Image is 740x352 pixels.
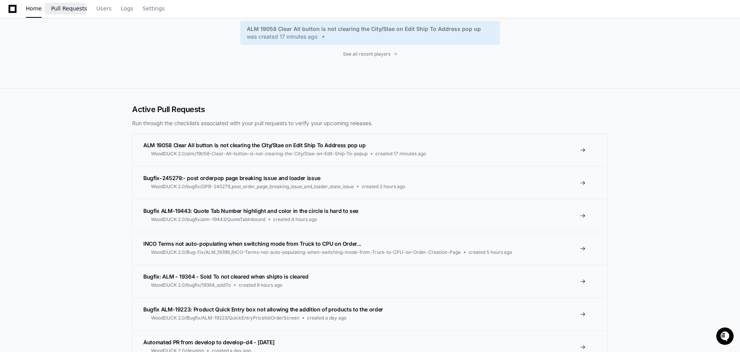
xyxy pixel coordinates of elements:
button: Start new chat [131,60,141,69]
div: Welcome [8,31,141,43]
span: WoodDUCK 2.0/bugfix/19364_soldTo [151,282,231,288]
span: ALM 19058 Clear All button is not clearing the City/Stae on Edit Ship To Address pop up [247,25,481,33]
span: WoodDUCK 2.0/bugfix/GPB-245279_post_order_page_breaking_issue_and_loader_state_issue [151,184,354,190]
a: Bugfix-245279:- post orderpop page breaking issue and loader issueWoodDUCK 2.0/bugfix/GPB-245279_... [132,166,608,199]
span: ALM 19058 Clear All button is not clearing the City/Stae on Edit Ship To Address pop up [143,142,366,148]
span: WoodDUCK 2.0/Bug-Fix/ALM_19396_INCO-Terms-not-auto-populating-when-switching-mode-from-Truck-to-C... [151,249,461,255]
div: We're available if you need us! [26,65,98,71]
a: ALM 19058 Clear All button is not clearing the City/Stae on Edit Ship To Address pop upWoodDUCK 2... [132,134,608,166]
span: Automated PR from develop to develop-d4 - [DATE] [143,339,274,345]
a: ALM 19058 Clear All button is not clearing the City/Stae on Edit Ship To Address pop upwas create... [247,25,493,41]
img: 1736555170064-99ba0984-63c1-480f-8ee9-699278ef63ed [8,58,22,71]
span: Bugfix-245279:- post orderpop page breaking issue and loader issue [143,175,321,181]
span: WoodDUCK 2.0/bugfix/alm-19443/QuoteTabInbound [151,216,265,223]
span: WoodDUCK 2.0/alm/19058-Clear-All-button-is-not-clearing-the-City/Stae-on-Edit-Ship-To-popup [151,151,368,157]
span: was created 17 minutes ago [247,33,317,41]
div: Start new chat [26,58,127,65]
h2: Active Pull Requests [132,104,608,115]
span: Home [26,6,42,11]
a: See all recent players [240,51,500,57]
span: Bugfix ALM-19223: Product Quick Entry box not allowing the addition of products to the order [143,306,383,313]
span: Settings [143,6,165,11]
span: Bugfix: ALM - 19364 - Sold To not cleared when shipto is cleared [143,273,309,280]
a: Powered byPylon [54,81,93,87]
a: Bugfix: ALM - 19364 - Sold To not cleared when shipto is clearedWoodDUCK 2.0/bugfix/19364_soldToc... [132,265,608,298]
a: Bugfix ALM-19443: Quote Tab Number highlight and color in the circle is hard to seeWoodDUCK 2.0/b... [132,199,608,232]
img: PlayerZero [8,8,23,23]
span: INCO Terms not auto-populating when switching mode from Truck to CPU on Order... [143,240,361,247]
a: Bugfix ALM-19223: Product Quick Entry box not allowing the addition of products to the orderWoodD... [132,298,608,330]
span: Bugfix ALM-19443: Quote Tab Number highlight and color in the circle is hard to see [143,207,358,214]
span: Logs [121,6,133,11]
span: Pull Requests [51,6,87,11]
span: WoodDUCK 2.0/Bugfix/ALM-19223/QuickEntryPricelistOrderScreen [151,315,299,321]
p: Run through the checklists associated with your pull requests to verify your upcoming releases. [132,119,608,127]
span: created a day ago [307,315,346,321]
iframe: Open customer support [715,326,736,347]
span: See all recent players [343,51,390,57]
span: created 4 hours ago [273,216,317,223]
span: created 17 minutes ago [375,151,426,157]
span: Pylon [77,81,93,87]
span: created 8 hours ago [239,282,282,288]
span: created 5 hours ago [468,249,512,255]
a: INCO Terms not auto-populating when switching mode from Truck to CPU on Order...WoodDUCK 2.0/Bug-... [132,232,608,265]
span: Users [97,6,112,11]
span: created 2 hours ago [362,184,405,190]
